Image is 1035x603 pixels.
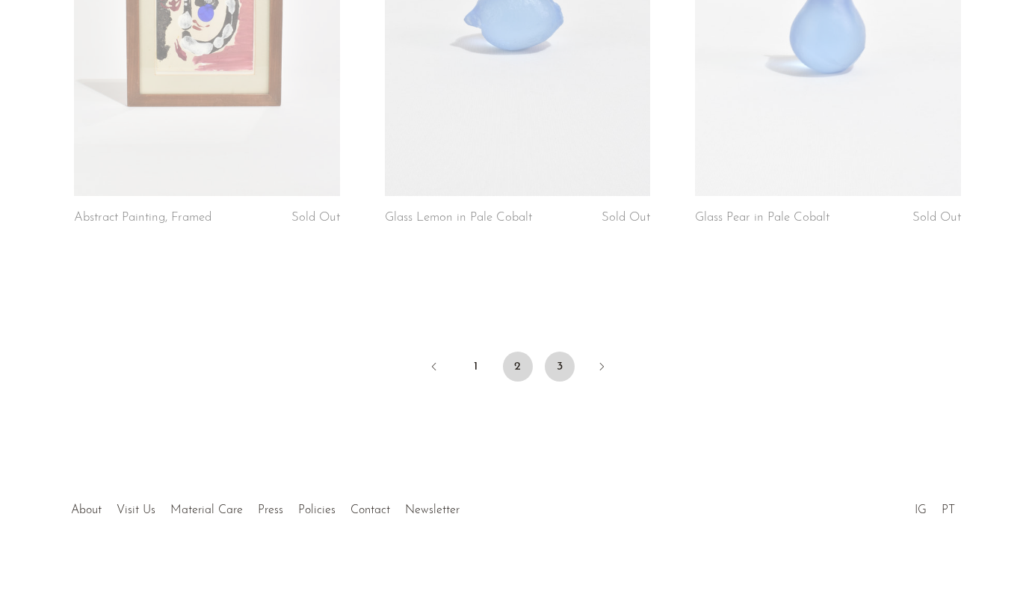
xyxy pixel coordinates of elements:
span: Sold Out [291,211,340,224]
a: Glass Lemon in Pale Cobalt [385,211,532,224]
a: Glass Pear in Pale Cobalt [695,211,829,224]
span: Sold Out [602,211,650,224]
a: 3 [545,352,575,382]
a: IG [915,504,927,516]
span: Sold Out [912,211,961,224]
a: Contact [350,504,390,516]
a: Press [258,504,283,516]
ul: Quick links [64,492,467,521]
ul: Social Medias [907,492,963,521]
a: PT [942,504,955,516]
span: 2 [503,352,533,382]
a: 1 [461,352,491,382]
a: Policies [298,504,336,516]
a: Material Care [170,504,243,516]
a: Visit Us [117,504,155,516]
a: Previous [419,352,449,385]
a: Abstract Painting, Framed [74,211,211,224]
a: Next [587,352,617,385]
a: About [71,504,102,516]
